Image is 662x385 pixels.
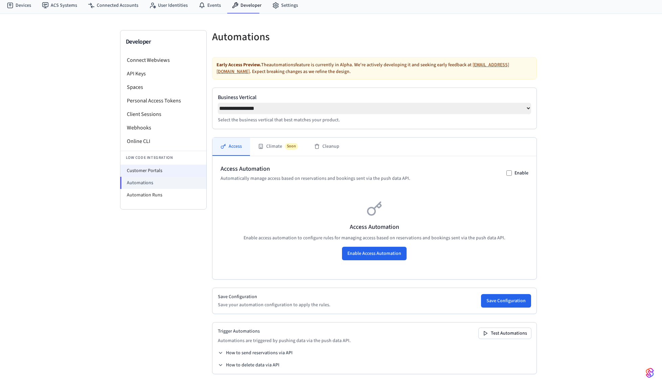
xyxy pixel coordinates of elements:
[221,164,410,174] h2: Access Automation
[481,294,531,308] button: Save Configuration
[126,37,201,47] h3: Developer
[218,117,531,123] p: Select the business vertical that best matches your product.
[120,189,206,201] li: Automation Runs
[218,337,351,344] p: Automations are triggered by pushing data via the push data API.
[306,138,347,156] button: Cleanup
[120,53,206,67] li: Connect Webviews
[120,94,206,107] li: Personal Access Tokens
[120,121,206,135] li: Webhooks
[218,293,330,300] h2: Save Configuration
[212,138,250,156] button: Access
[120,67,206,80] li: API Keys
[218,93,531,101] label: Business Vertical
[212,57,537,79] div: The automations feature is currently in Alpha. We're actively developing it and seeking early fee...
[646,367,654,378] img: SeamLogoGradient.69752ec5.svg
[216,62,509,75] a: [EMAIL_ADDRESS][DOMAIN_NAME]
[120,135,206,148] li: Online CLI
[216,62,261,68] strong: Early Access Preview.
[221,222,528,232] h3: Access Automation
[218,350,293,356] button: How to send reservations via API
[212,30,370,44] h5: Automations
[221,235,528,241] p: Enable access automation to configure rules for managing access based on reservations and booking...
[120,165,206,177] li: Customer Portals
[221,175,410,182] p: Automatically manage access based on reservations and bookings sent via the push data API.
[218,302,330,308] p: Save your automation configuration to apply the rules.
[218,328,351,335] h2: Trigger Automations
[120,107,206,121] li: Client Sessions
[342,247,407,260] button: Enable Access Automation
[479,328,531,339] button: Test Automations
[250,138,306,156] button: ClimateSoon
[120,151,206,165] li: Low Code Integration
[120,80,206,94] li: Spaces
[218,362,279,368] button: How to delete data via API
[285,143,298,150] span: Soon
[120,177,206,189] li: Automations
[515,170,528,176] label: Enable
